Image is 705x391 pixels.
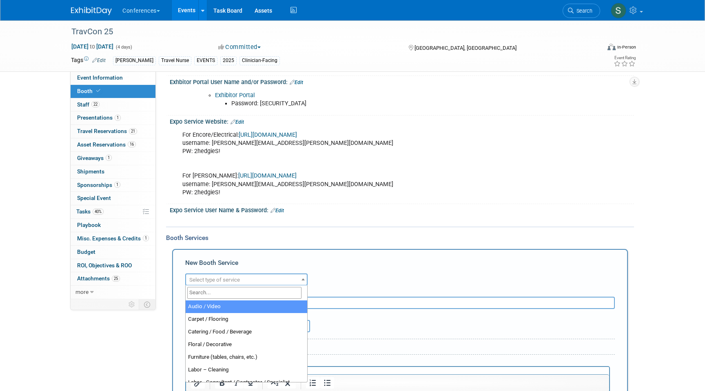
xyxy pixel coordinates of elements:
[186,351,307,364] li: Furniture (tables, chairs, etc.)
[71,85,155,98] a: Booth
[71,71,155,84] a: Event Information
[71,205,155,218] a: Tasks40%
[106,155,112,161] span: 1
[113,56,156,65] div: [PERSON_NAME]
[290,80,303,85] a: Edit
[92,58,106,63] a: Edit
[71,192,155,205] a: Special Event
[563,4,600,18] a: Search
[170,76,634,87] div: Exhbitor Portal User Name and/or Password:
[115,115,121,121] span: 1
[96,89,100,93] i: Booth reservation complete
[320,377,334,389] button: Bullet list
[186,300,307,313] li: Audio / Video
[71,246,155,259] a: Budget
[71,43,114,50] span: [DATE] [DATE]
[415,45,517,51] span: [GEOGRAPHIC_DATA], [GEOGRAPHIC_DATA]
[77,114,121,121] span: Presentations
[91,101,100,107] span: 22
[244,377,257,389] button: Underline
[189,277,240,283] span: Select type of service
[71,179,155,192] a: Sponsorships1
[139,299,156,310] td: Toggle Event Tabs
[231,119,244,125] a: Edit
[574,8,592,14] span: Search
[239,56,280,65] div: Clinician-Facing
[191,377,205,389] button: Insert/edit link
[71,165,155,178] a: Shipments
[170,204,634,215] div: Expo Service User Name & Password:
[186,364,307,376] li: Labor – Cleaning
[114,182,120,188] span: 1
[77,101,100,108] span: Staff
[270,208,284,213] a: Edit
[77,275,120,282] span: Attachments
[115,44,132,50] span: (4 days)
[76,208,104,215] span: Tasks
[93,209,104,215] span: 40%
[185,258,615,271] div: New Booth Service
[69,24,588,39] div: TravCon 25
[77,74,123,81] span: Event Information
[77,168,104,175] span: Shipments
[77,128,137,134] span: Travel Reservations
[177,127,544,201] div: For Encore/Electrical: username: [PERSON_NAME][EMAIL_ADDRESS][PERSON_NAME][DOMAIN_NAME] PW: 2hedg...
[143,235,149,241] span: 1
[187,287,302,299] input: Search...
[229,377,243,389] button: Italic
[71,152,155,165] a: Giveaways1
[239,131,297,138] a: [URL][DOMAIN_NAME]
[185,286,615,297] div: Description (optional)
[185,358,610,366] div: Reservation Notes/Details:
[231,100,539,108] li: Password: [SECURITY_DATA]
[77,235,149,242] span: Misc. Expenses & Credits
[71,286,155,299] a: more
[186,326,307,338] li: Catering / Food / Beverage
[77,222,101,228] span: Playbook
[215,43,264,51] button: Committed
[215,92,255,99] a: Exhibitor Portal
[268,377,282,389] button: Subscript
[128,141,136,147] span: 16
[306,377,320,389] button: Numbered list
[552,42,636,55] div: Event Format
[611,3,626,18] img: Sophie Buffo
[112,275,120,282] span: 25
[77,88,102,94] span: Booth
[186,313,307,326] li: Carpet / Flooring
[71,111,155,124] a: Presentations1
[89,43,96,50] span: to
[194,56,217,65] div: EVENTS
[71,56,106,65] td: Tags
[220,56,237,65] div: 2025
[75,289,89,295] span: more
[71,259,155,272] a: ROI, Objectives & ROO
[77,141,136,148] span: Asset Reservations
[186,376,307,389] li: Labor - Consultant / Contractor / Specialist
[71,125,155,138] a: Travel Reservations21
[215,377,229,389] button: Bold
[614,56,636,60] div: Event Rating
[186,338,307,351] li: Floral / Decorative
[77,195,111,201] span: Special Event
[71,219,155,232] a: Playbook
[170,116,634,126] div: Expo Service Website:
[166,233,634,242] div: Booth Services
[259,309,578,320] div: Ideally by
[125,299,139,310] td: Personalize Event Tab Strip
[77,155,112,161] span: Giveaways
[617,44,636,50] div: In-Person
[282,377,296,389] button: Superscript
[71,7,112,15] img: ExhibitDay
[238,172,297,179] a: [URL][DOMAIN_NAME]
[77,182,120,188] span: Sponsorships
[77,262,132,269] span: ROI, Objectives & ROO
[71,138,155,151] a: Asset Reservations16
[159,56,191,65] div: Travel Nurse
[77,249,95,255] span: Budget
[71,272,155,285] a: Attachments25
[607,44,616,50] img: Format-Inperson.png
[71,98,155,111] a: Staff22
[129,128,137,134] span: 21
